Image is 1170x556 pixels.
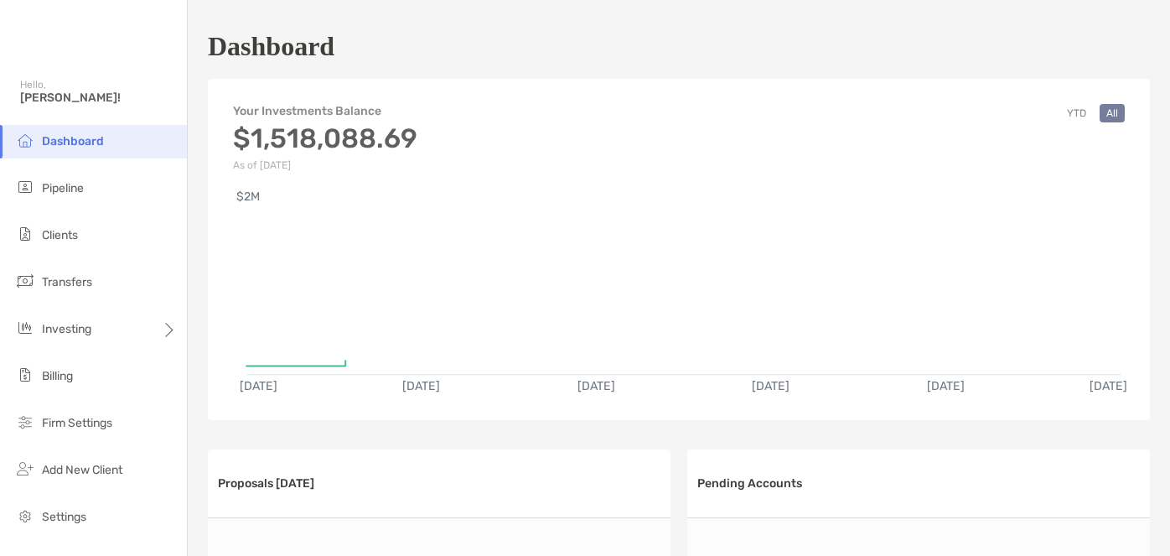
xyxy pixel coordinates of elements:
[15,271,35,291] img: transfers icon
[42,134,104,148] span: Dashboard
[42,416,112,430] span: Firm Settings
[20,91,177,105] span: [PERSON_NAME]!
[42,463,122,477] span: Add New Client
[697,476,802,491] h3: Pending Accounts
[1060,104,1093,122] button: YTD
[15,224,35,244] img: clients icon
[236,190,260,204] text: $2M
[233,159,417,171] p: As of [DATE]
[218,476,314,491] h3: Proposals [DATE]
[15,365,35,385] img: billing icon
[233,122,417,154] h3: $1,518,088.69
[1090,379,1127,393] text: [DATE]
[927,379,965,393] text: [DATE]
[233,104,417,118] h4: Your Investments Balance
[42,228,78,242] span: Clients
[240,379,277,393] text: [DATE]
[15,412,35,432] img: firm-settings icon
[402,379,440,393] text: [DATE]
[15,318,35,338] img: investing icon
[15,506,35,526] img: settings icon
[20,7,141,67] img: Zoe Logo
[15,459,35,479] img: add_new_client icon
[15,130,35,150] img: dashboard icon
[42,275,92,289] span: Transfers
[752,379,789,393] text: [DATE]
[15,177,35,197] img: pipeline icon
[577,379,615,393] text: [DATE]
[42,181,84,195] span: Pipeline
[42,510,86,524] span: Settings
[208,31,334,62] h1: Dashboard
[42,322,91,336] span: Investing
[1100,104,1125,122] button: All
[42,369,73,383] span: Billing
